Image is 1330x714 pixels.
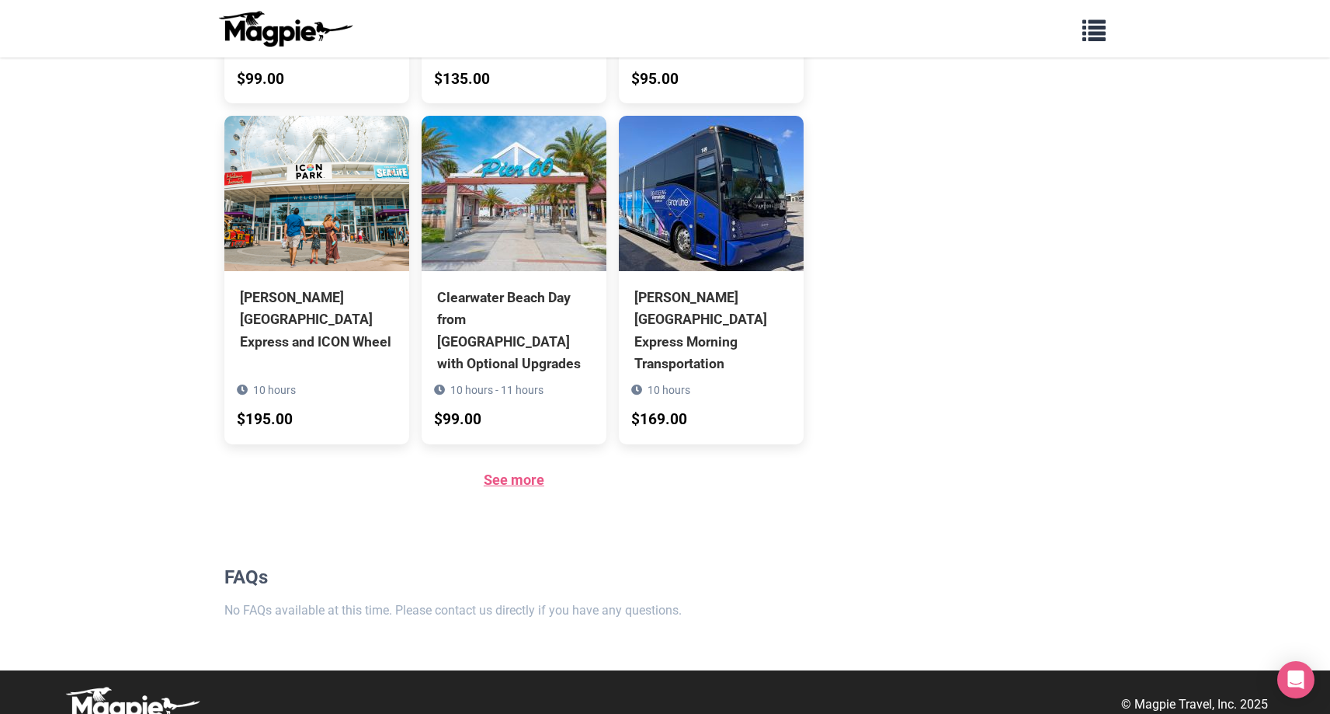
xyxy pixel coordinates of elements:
[648,384,690,396] span: 10 hours
[237,68,284,92] div: $99.00
[422,116,606,271] img: Clearwater Beach Day from Orlando with Optional Upgrades
[437,287,591,374] div: Clearwater Beach Day from [GEOGRAPHIC_DATA] with Optional Upgrades
[224,601,804,621] p: No FAQs available at this time. Please contact us directly if you have any questions.
[224,566,804,589] h2: FAQs
[215,10,355,47] img: logo-ab69f6fb50320c5b225c76a69d11143b.png
[253,384,296,396] span: 10 hours
[422,116,606,444] a: Clearwater Beach Day from [GEOGRAPHIC_DATA] with Optional Upgrades 10 hours - 11 hours $99.00
[237,408,293,432] div: $195.00
[224,116,409,271] img: Kennedy Space Center Express and ICON Wheel
[631,68,679,92] div: $95.00
[240,287,394,352] div: [PERSON_NAME][GEOGRAPHIC_DATA] Express and ICON Wheel
[619,116,804,271] img: Kennedy Space Center Express Morning Transportation
[224,116,409,422] a: [PERSON_NAME][GEOGRAPHIC_DATA] Express and ICON Wheel 10 hours $195.00
[631,408,687,432] div: $169.00
[619,116,804,444] a: [PERSON_NAME][GEOGRAPHIC_DATA] Express Morning Transportation 10 hours $169.00
[434,68,490,92] div: $135.00
[1277,661,1314,698] div: Open Intercom Messenger
[484,472,544,488] a: See more
[450,384,543,396] span: 10 hours - 11 hours
[434,408,481,432] div: $99.00
[634,287,788,374] div: [PERSON_NAME][GEOGRAPHIC_DATA] Express Morning Transportation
